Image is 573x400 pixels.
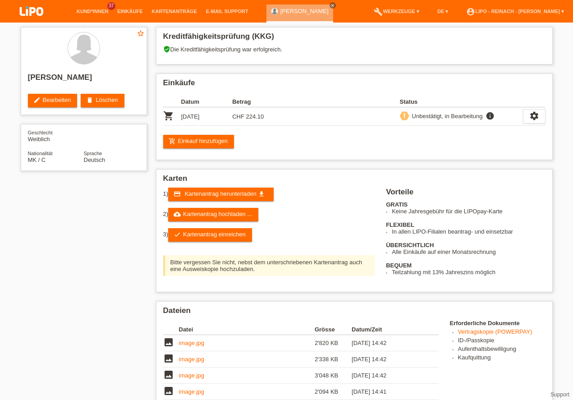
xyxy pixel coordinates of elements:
i: star_border [137,29,145,37]
a: deleteLöschen [81,94,124,107]
td: 2'820 KB [315,335,352,351]
a: Einkäufe [113,9,147,14]
i: credit_card [174,190,181,198]
a: LIPO pay [9,18,54,25]
a: [PERSON_NAME] [280,8,329,14]
th: Datei [179,324,315,335]
div: Unbestätigt, in Bearbeitung [409,111,483,121]
i: close [330,3,335,8]
h2: Karten [163,174,545,188]
li: ID-/Passkopie [458,337,545,345]
li: Alle Einkäufe auf einer Monatsrechnung [392,248,545,255]
i: delete [86,97,93,104]
li: Aufenthaltsbewilligung [458,345,545,354]
td: [DATE] [181,107,233,126]
a: image.jpg [179,388,204,395]
div: 2) [163,208,375,221]
a: editBearbeiten [28,94,78,107]
h2: Dateien [163,306,545,320]
a: close [330,2,336,9]
th: Grösse [315,324,352,335]
div: Die Kreditfähigkeitsprüfung war erfolgreich. [163,46,545,60]
a: image.jpg [179,356,204,363]
a: E-Mail Support [202,9,253,14]
a: credit_card Kartenantrag herunterladen get_app [168,188,274,201]
i: image [163,353,174,364]
h4: Erforderliche Dokumente [450,320,545,326]
i: POSP00028455 [163,110,174,121]
td: [DATE] 14:42 [352,351,426,368]
li: Keine Jahresgebühr für die LIPOpay-Karte [392,208,545,215]
div: 1) [163,188,375,201]
h2: Einkäufe [163,78,545,92]
b: BEQUEM [386,262,412,269]
i: image [163,386,174,396]
li: Teilzahlung mit 13% Jahreszins möglich [392,269,545,276]
i: info [485,111,495,120]
span: Kartenantrag herunterladen [185,190,257,197]
div: Bitte vergessen Sie nicht, nebst dem unterschriebenen Kartenantrag auch eine Ausweiskopie hochzul... [163,255,375,276]
a: DE ▾ [433,9,453,14]
h2: Kreditfähigkeitsprüfung (KKG) [163,32,545,46]
h2: [PERSON_NAME] [28,73,140,87]
span: Mazedonien / C / 25.04.1998 [28,156,46,163]
i: cloud_upload [174,211,181,218]
i: add_shopping_cart [169,138,176,145]
span: 37 [107,2,115,10]
span: Deutsch [84,156,105,163]
div: 3) [163,228,375,242]
b: GRATIS [386,201,408,208]
td: 3'048 KB [315,368,352,384]
i: verified_user [163,46,170,53]
a: image.jpg [179,372,204,379]
a: image.jpg [179,340,204,346]
a: Vertragskopie (POWERPAY) [458,328,532,335]
div: Weiblich [28,129,84,143]
i: account_circle [466,7,475,16]
th: Datum [181,97,233,107]
td: 2'338 KB [315,351,352,368]
i: settings [529,111,539,121]
a: Kartenanträge [147,9,202,14]
i: check [174,231,181,238]
td: CHF 224.10 [232,107,284,126]
td: [DATE] 14:42 [352,335,426,351]
h2: Vorteile [386,188,545,201]
i: build [374,7,383,16]
i: edit [33,97,41,104]
a: star_border [137,29,145,39]
a: Kund*innen [72,9,113,14]
span: Nationalität [28,151,53,156]
td: 2'094 KB [315,384,352,400]
li: Kaufquittung [458,354,545,363]
th: Status [400,97,523,107]
td: [DATE] 14:42 [352,368,426,384]
a: cloud_uploadKartenantrag hochladen ... [168,208,258,221]
th: Datum/Zeit [352,324,426,335]
i: priority_high [401,112,408,119]
i: image [163,337,174,348]
a: checkKartenantrag einreichen [168,228,252,242]
span: Geschlecht [28,130,53,135]
a: buildWerkzeuge ▾ [369,9,424,14]
b: ÜBERSICHTLICH [386,242,434,248]
b: FLEXIBEL [386,221,414,228]
a: add_shopping_cartEinkauf hinzufügen [163,135,234,148]
td: [DATE] 14:41 [352,384,426,400]
th: Betrag [232,97,284,107]
a: account_circleLIPO - Reinach - [PERSON_NAME] ▾ [462,9,568,14]
span: Sprache [84,151,102,156]
a: Support [550,391,569,398]
i: get_app [258,190,265,198]
li: In allen LIPO-Filialen beantrag- und einsetzbar [392,228,545,235]
i: image [163,369,174,380]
